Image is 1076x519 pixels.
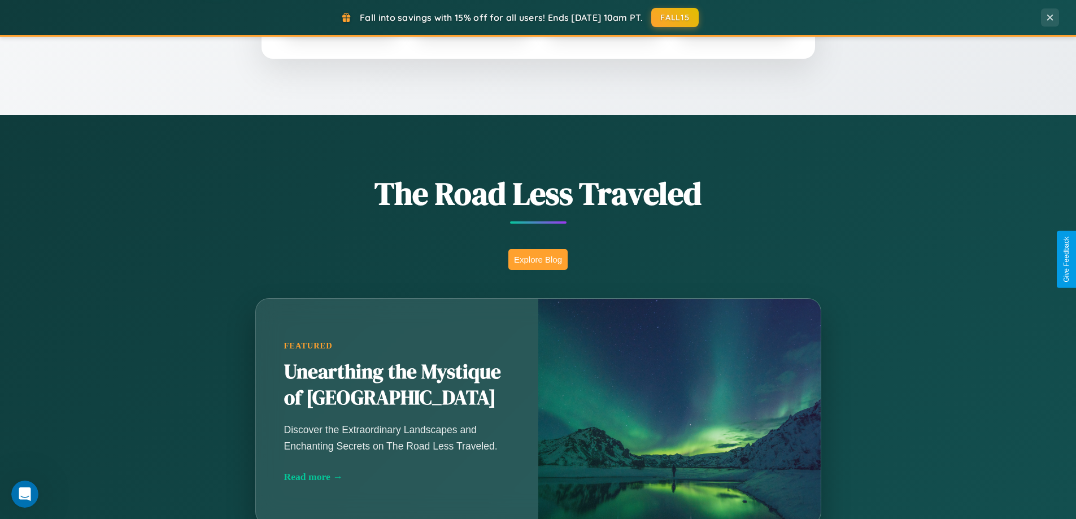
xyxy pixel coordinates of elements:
p: Discover the Extraordinary Landscapes and Enchanting Secrets on The Road Less Traveled. [284,422,510,453]
h2: Unearthing the Mystique of [GEOGRAPHIC_DATA] [284,359,510,411]
h1: The Road Less Traveled [199,172,877,215]
div: Give Feedback [1062,237,1070,282]
iframe: Intercom live chat [11,481,38,508]
div: Featured [284,341,510,351]
span: Fall into savings with 15% off for all users! Ends [DATE] 10am PT. [360,12,643,23]
button: FALL15 [651,8,699,27]
div: Read more → [284,471,510,483]
button: Explore Blog [508,249,568,270]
